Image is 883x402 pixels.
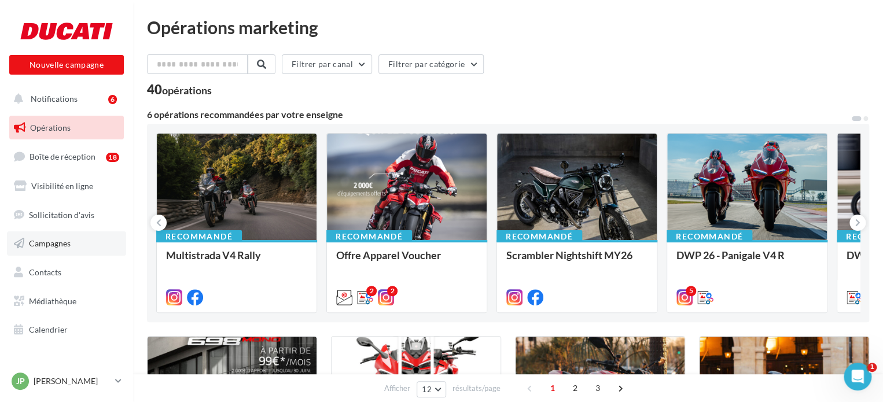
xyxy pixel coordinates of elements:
[326,230,412,243] div: Recommandé
[29,238,71,248] span: Campagnes
[29,209,94,219] span: Sollicitation d'avis
[384,383,410,394] span: Afficher
[417,381,446,397] button: 12
[844,363,871,390] iframe: Intercom live chat
[7,87,122,111] button: Notifications 6
[566,379,584,397] span: 2
[7,318,126,342] a: Calendrier
[30,123,71,132] span: Opérations
[147,83,212,96] div: 40
[31,181,93,191] span: Visibilité en ligne
[387,286,398,296] div: 2
[34,375,111,387] p: [PERSON_NAME]
[496,230,582,243] div: Recommandé
[9,55,124,75] button: Nouvelle campagne
[336,249,477,272] div: Offre Apparel Voucher
[676,249,818,272] div: DWP 26 - Panigale V4 R
[7,174,126,198] a: Visibilité en ligne
[147,19,869,36] div: Opérations marketing
[9,370,124,392] a: JP [PERSON_NAME]
[106,153,119,162] div: 18
[378,54,484,74] button: Filtrer par catégorie
[282,54,372,74] button: Filtrer par canal
[667,230,752,243] div: Recommandé
[452,383,501,394] span: résultats/page
[366,286,377,296] div: 2
[29,296,76,306] span: Médiathèque
[29,267,61,277] span: Contacts
[16,375,25,387] span: JP
[7,144,126,169] a: Boîte de réception18
[156,230,242,243] div: Recommandé
[422,385,432,394] span: 12
[30,152,95,161] span: Boîte de réception
[166,249,307,272] div: Multistrada V4 Rally
[588,379,607,397] span: 3
[29,324,68,334] span: Calendrier
[7,260,126,285] a: Contacts
[543,379,562,397] span: 1
[7,203,126,227] a: Sollicitation d'avis
[7,231,126,256] a: Campagnes
[7,289,126,314] a: Médiathèque
[686,286,696,296] div: 5
[31,94,78,104] span: Notifications
[506,249,647,272] div: Scrambler Nightshift MY26
[7,116,126,140] a: Opérations
[867,363,877,372] span: 1
[147,110,851,119] div: 6 opérations recommandées par votre enseigne
[108,95,117,104] div: 6
[162,85,212,95] div: opérations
